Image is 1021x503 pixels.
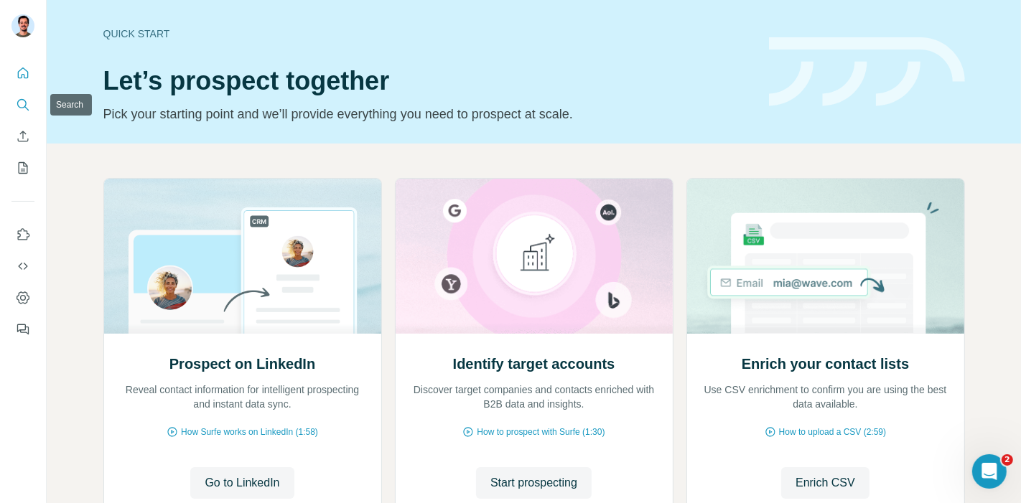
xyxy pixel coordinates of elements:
p: Pick your starting point and we’ll provide everything you need to prospect at scale. [103,104,752,124]
p: Use CSV enrichment to confirm you are using the best data available. [701,382,950,411]
p: Discover target companies and contacts enriched with B2B data and insights. [410,382,658,411]
img: Enrich your contact lists [686,179,965,334]
span: Go to LinkedIn [205,474,279,492]
button: Go to LinkedIn [190,467,294,499]
button: Start prospecting [476,467,592,499]
h2: Identify target accounts [453,354,615,374]
div: Quick start [103,27,752,41]
span: How to prospect with Surfe (1:30) [477,426,605,438]
p: Reveal contact information for intelligent prospecting and instant data sync. [118,382,367,411]
button: Enrich CSV [11,123,34,149]
button: Use Surfe API [11,253,34,279]
h2: Enrich your contact lists [742,354,909,374]
img: Prospect on LinkedIn [103,179,382,334]
span: How to upload a CSV (2:59) [779,426,886,438]
span: Start prospecting [490,474,577,492]
img: banner [769,37,965,107]
img: Avatar [11,14,34,37]
button: Dashboard [11,285,34,311]
button: Quick start [11,60,34,86]
button: Feedback [11,316,34,342]
button: Use Surfe on LinkedIn [11,222,34,248]
span: Enrich CSV [796,474,855,492]
h2: Prospect on LinkedIn [169,354,315,374]
button: Enrich CSV [781,467,870,499]
img: Identify target accounts [395,179,673,334]
button: My lists [11,155,34,181]
iframe: Intercom live chat [972,454,1007,489]
button: Search [11,92,34,118]
h1: Let’s prospect together [103,67,752,95]
span: 2 [1002,454,1013,466]
span: How Surfe works on LinkedIn (1:58) [181,426,318,438]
